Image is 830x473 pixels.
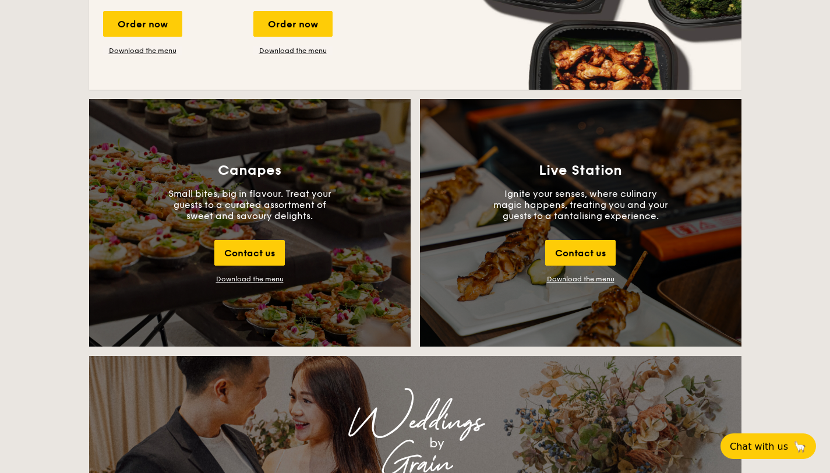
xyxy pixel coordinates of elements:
[253,46,333,55] a: Download the menu
[730,441,788,452] span: Chat with us
[163,188,337,221] p: Small bites, big in flavour. Treat your guests to a curated assortment of sweet and savoury delig...
[103,11,182,37] div: Order now
[253,11,333,37] div: Order now
[103,46,182,55] a: Download the menu
[218,163,281,179] h3: Canapes
[720,433,816,459] button: Chat with us🦙
[214,240,285,266] div: Contact us
[192,412,639,433] div: Weddings
[545,240,616,266] div: Contact us
[793,440,807,453] span: 🦙
[235,433,639,454] div: by
[493,188,668,221] p: Ignite your senses, where culinary magic happens, treating you and your guests to a tantalising e...
[216,275,284,283] div: Download the menu
[547,275,614,283] a: Download the menu
[539,163,622,179] h3: Live Station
